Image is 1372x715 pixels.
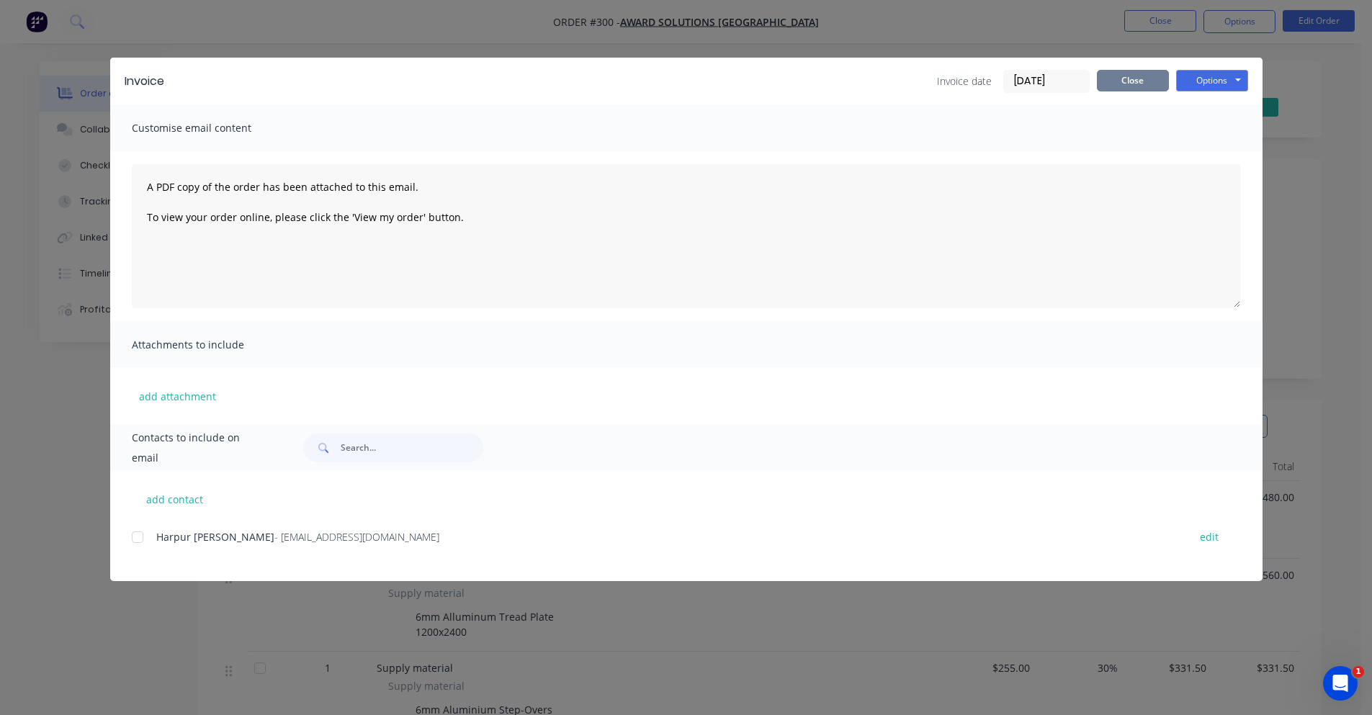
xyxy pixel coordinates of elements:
[132,488,218,510] button: add contact
[156,530,274,544] span: Harpur [PERSON_NAME]
[132,118,290,138] span: Customise email content
[1176,70,1248,91] button: Options
[341,433,483,462] input: Search...
[132,335,290,355] span: Attachments to include
[132,164,1241,308] textarea: A PDF copy of the order has been attached to this email. To view your order online, please click ...
[937,73,992,89] span: Invoice date
[1097,70,1169,91] button: Close
[1353,666,1364,678] span: 1
[1323,666,1358,701] iframe: Intercom live chat
[274,530,439,544] span: - [EMAIL_ADDRESS][DOMAIN_NAME]
[132,385,223,407] button: add attachment
[125,73,164,90] div: Invoice
[132,428,268,468] span: Contacts to include on email
[1191,527,1227,547] button: edit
